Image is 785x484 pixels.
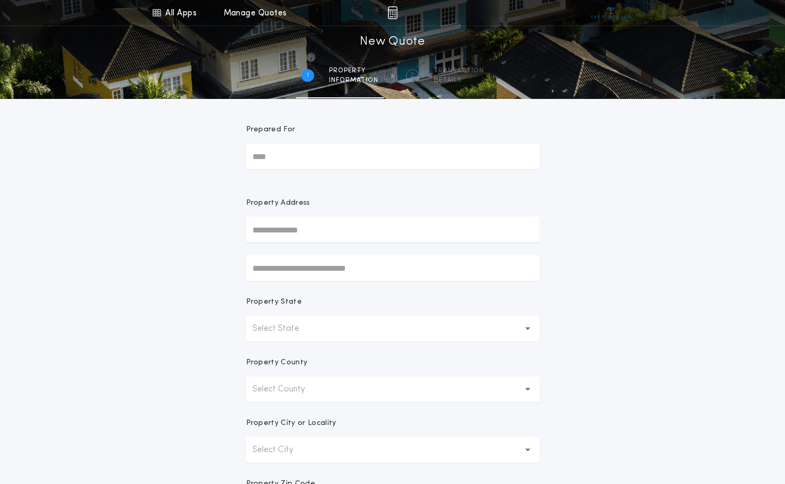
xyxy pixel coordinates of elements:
[410,71,414,80] h2: 2
[246,437,539,463] button: Select City
[246,377,539,402] button: Select County
[246,124,296,135] p: Prepared For
[307,71,309,80] h2: 1
[246,297,302,307] p: Property State
[387,6,398,19] img: img
[246,357,308,368] p: Property County
[246,418,336,429] p: Property City or Locality
[329,66,378,75] span: Property
[591,7,631,18] img: vs-icon
[252,444,310,456] p: Select City
[246,316,539,341] button: Select State
[434,76,484,85] span: details
[246,144,539,169] input: Prepared For
[434,66,484,75] span: Transaction
[252,383,322,396] p: Select County
[329,76,378,85] span: information
[360,34,425,51] h1: New Quote
[252,322,316,335] p: Select State
[246,198,539,208] p: Property Address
